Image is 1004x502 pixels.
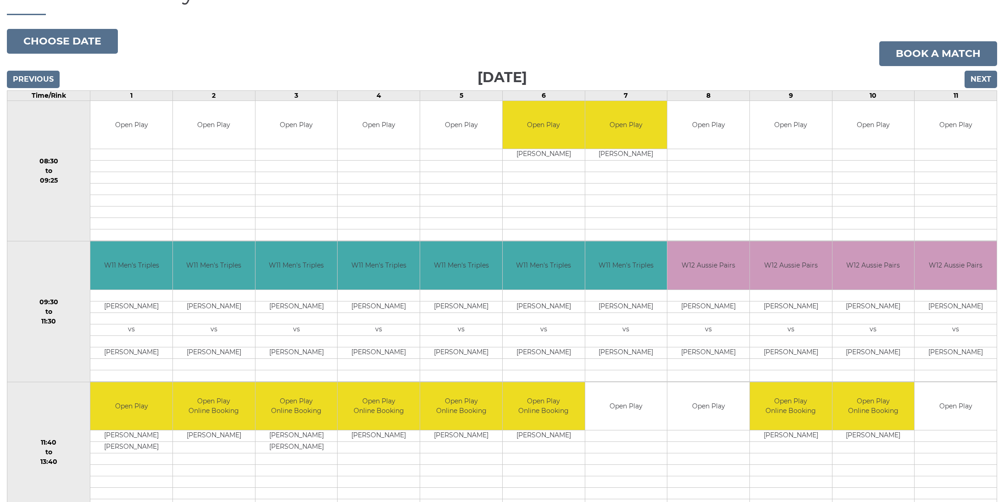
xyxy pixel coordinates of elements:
[585,382,667,430] td: Open Play
[420,241,502,290] td: W11 Men's Triples
[255,442,338,453] td: [PERSON_NAME]
[7,71,60,88] input: Previous
[255,90,338,100] td: 3
[90,382,172,430] td: Open Play
[749,90,832,100] td: 9
[832,301,915,312] td: [PERSON_NAME]
[585,241,667,290] td: W11 Men's Triples
[338,101,420,149] td: Open Play
[173,430,255,442] td: [PERSON_NAME]
[420,430,502,442] td: [PERSON_NAME]
[338,241,420,290] td: W11 Men's Triples
[750,324,832,335] td: vs
[90,241,172,290] td: W11 Men's Triples
[667,90,750,100] td: 8
[915,301,997,312] td: [PERSON_NAME]
[255,301,338,312] td: [PERSON_NAME]
[503,324,585,335] td: vs
[173,347,255,358] td: [PERSON_NAME]
[255,324,338,335] td: vs
[338,324,420,335] td: vs
[750,382,832,430] td: Open Play Online Booking
[503,430,585,442] td: [PERSON_NAME]
[585,324,667,335] td: vs
[585,301,667,312] td: [PERSON_NAME]
[667,347,749,358] td: [PERSON_NAME]
[338,90,420,100] td: 4
[338,347,420,358] td: [PERSON_NAME]
[90,442,172,453] td: [PERSON_NAME]
[915,241,997,290] td: W12 Aussie Pairs
[915,347,997,358] td: [PERSON_NAME]
[90,324,172,335] td: vs
[255,241,338,290] td: W11 Men's Triples
[7,241,90,382] td: 09:30 to 11:30
[90,90,173,100] td: 1
[965,71,997,88] input: Next
[90,347,172,358] td: [PERSON_NAME]
[338,382,420,430] td: Open Play Online Booking
[90,430,172,442] td: [PERSON_NAME]
[173,241,255,290] td: W11 Men's Triples
[667,301,749,312] td: [PERSON_NAME]
[832,101,915,149] td: Open Play
[503,149,585,161] td: [PERSON_NAME]
[255,430,338,442] td: [PERSON_NAME]
[420,101,502,149] td: Open Play
[915,382,997,430] td: Open Play
[750,347,832,358] td: [PERSON_NAME]
[420,90,503,100] td: 5
[750,301,832,312] td: [PERSON_NAME]
[420,382,502,430] td: Open Play Online Booking
[503,101,585,149] td: Open Play
[7,100,90,241] td: 08:30 to 09:25
[585,90,667,100] td: 7
[173,90,255,100] td: 2
[173,101,255,149] td: Open Play
[90,101,172,149] td: Open Play
[879,41,997,66] a: Book a match
[90,301,172,312] td: [PERSON_NAME]
[750,101,832,149] td: Open Play
[338,430,420,442] td: [PERSON_NAME]
[667,241,749,290] td: W12 Aussie Pairs
[420,324,502,335] td: vs
[750,430,832,442] td: [PERSON_NAME]
[255,101,338,149] td: Open Play
[915,324,997,335] td: vs
[503,382,585,430] td: Open Play Online Booking
[667,101,749,149] td: Open Play
[832,90,915,100] td: 10
[832,430,915,442] td: [PERSON_NAME]
[503,301,585,312] td: [PERSON_NAME]
[750,241,832,290] td: W12 Aussie Pairs
[255,382,338,430] td: Open Play Online Booking
[832,347,915,358] td: [PERSON_NAME]
[420,301,502,312] td: [PERSON_NAME]
[7,90,90,100] td: Time/Rink
[503,241,585,290] td: W11 Men's Triples
[832,382,915,430] td: Open Play Online Booking
[338,301,420,312] td: [PERSON_NAME]
[503,347,585,358] td: [PERSON_NAME]
[420,347,502,358] td: [PERSON_NAME]
[915,101,997,149] td: Open Play
[667,324,749,335] td: vs
[255,347,338,358] td: [PERSON_NAME]
[667,382,749,430] td: Open Play
[585,347,667,358] td: [PERSON_NAME]
[173,301,255,312] td: [PERSON_NAME]
[832,324,915,335] td: vs
[7,29,118,54] button: Choose date
[173,382,255,430] td: Open Play Online Booking
[585,149,667,161] td: [PERSON_NAME]
[915,90,997,100] td: 11
[502,90,585,100] td: 6
[173,324,255,335] td: vs
[585,101,667,149] td: Open Play
[832,241,915,290] td: W12 Aussie Pairs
